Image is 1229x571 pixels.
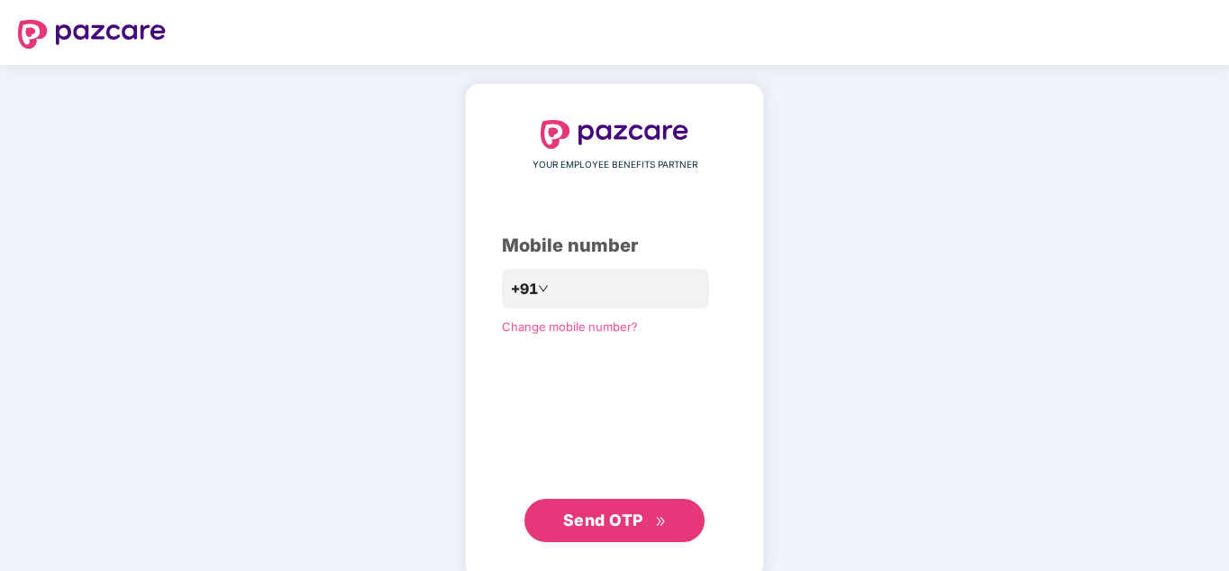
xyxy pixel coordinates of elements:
[18,20,166,49] img: logo
[563,511,643,530] span: Send OTP
[502,232,727,260] div: Mobile number
[524,499,705,542] button: Send OTPdouble-right
[533,158,697,172] span: YOUR EMPLOYEE BENEFITS PARTNER
[538,283,549,294] span: down
[502,319,638,334] a: Change mobile number?
[511,278,538,300] span: +91
[655,516,667,528] span: double-right
[541,120,688,149] img: logo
